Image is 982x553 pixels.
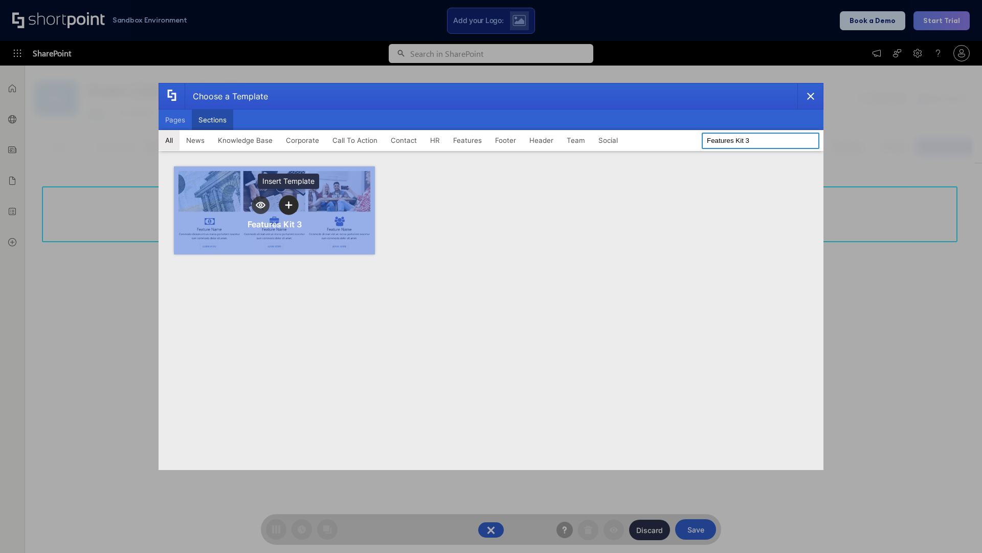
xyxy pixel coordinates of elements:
button: Footer [488,130,523,151]
iframe: Chat Widget [931,504,982,553]
button: Social [592,130,624,151]
div: template selector [159,83,823,470]
button: Team [560,130,592,151]
input: Search [702,133,819,149]
button: Knowledge Base [211,130,279,151]
button: Call To Action [326,130,384,151]
button: Pages [159,110,192,130]
button: Contact [384,130,423,151]
button: Features [447,130,488,151]
button: All [159,130,180,151]
div: Choose a Template [185,83,268,109]
button: Sections [192,110,233,130]
button: News [180,130,211,151]
button: Header [523,130,560,151]
div: Features Kit 3 [248,219,302,229]
button: HR [423,130,447,151]
button: Corporate [279,130,326,151]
